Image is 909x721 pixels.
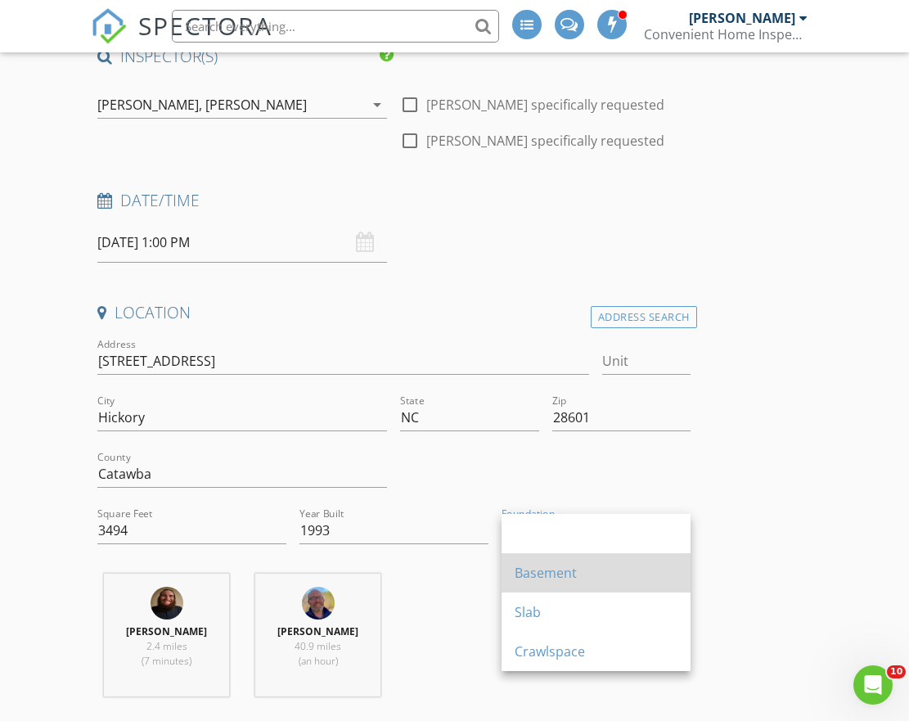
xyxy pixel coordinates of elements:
div: [PERSON_NAME] [205,97,307,112]
img: head_shot.jpg [302,587,335,620]
div: Convenient Home Inspections [644,26,808,43]
div: Basement [515,563,677,583]
span: 40.9 miles [295,639,341,653]
span: (7 minutes) [142,654,191,668]
strong: [PERSON_NAME] [277,624,358,638]
span: 2.4 miles [146,639,187,653]
div: Address Search [591,306,697,328]
span: SPECTORA [138,8,272,43]
iframe: Intercom live chat [853,665,893,705]
img: The Best Home Inspection Software - Spectora [91,8,127,44]
h4: Location [97,302,691,323]
span: 10 [887,665,906,678]
div: [PERSON_NAME] [689,10,795,26]
div: Crawlspace [515,642,677,661]
div: [PERSON_NAME], [97,97,202,112]
label: [PERSON_NAME] specifically requested [426,97,664,113]
h4: Date/Time [97,190,691,211]
span: (an hour) [299,654,338,668]
i: arrow_drop_down [367,95,387,115]
label: [PERSON_NAME] specifically requested [426,133,664,149]
a: SPECTORA [91,22,272,56]
strong: [PERSON_NAME] [126,624,207,638]
input: Select date [97,223,387,263]
img: resized_20230906_205508.jpeg [151,587,183,620]
input: Search everything... [172,10,499,43]
div: Slab [515,602,677,622]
